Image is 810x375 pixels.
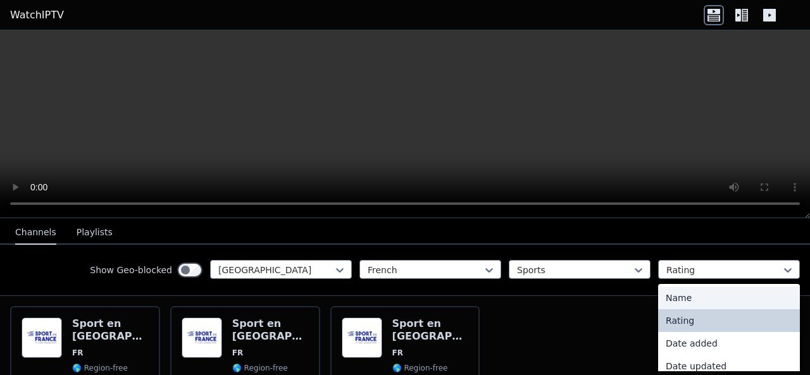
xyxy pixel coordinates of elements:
[15,221,56,245] button: Channels
[232,348,243,358] span: FR
[72,363,128,373] span: 🌎 Region-free
[72,317,149,343] h6: Sport en [GEOGRAPHIC_DATA]
[658,286,800,309] div: Name
[77,221,113,245] button: Playlists
[342,317,382,358] img: Sport en France
[232,363,288,373] span: 🌎 Region-free
[72,348,83,358] span: FR
[182,317,222,358] img: Sport en France
[232,317,309,343] h6: Sport en [GEOGRAPHIC_DATA]
[22,317,62,358] img: Sport en France
[658,309,800,332] div: Rating
[392,317,469,343] h6: Sport en [GEOGRAPHIC_DATA]
[10,8,64,23] a: WatchIPTV
[90,264,172,276] label: Show Geo-blocked
[392,348,403,358] span: FR
[658,332,800,355] div: Date added
[392,363,448,373] span: 🌎 Region-free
